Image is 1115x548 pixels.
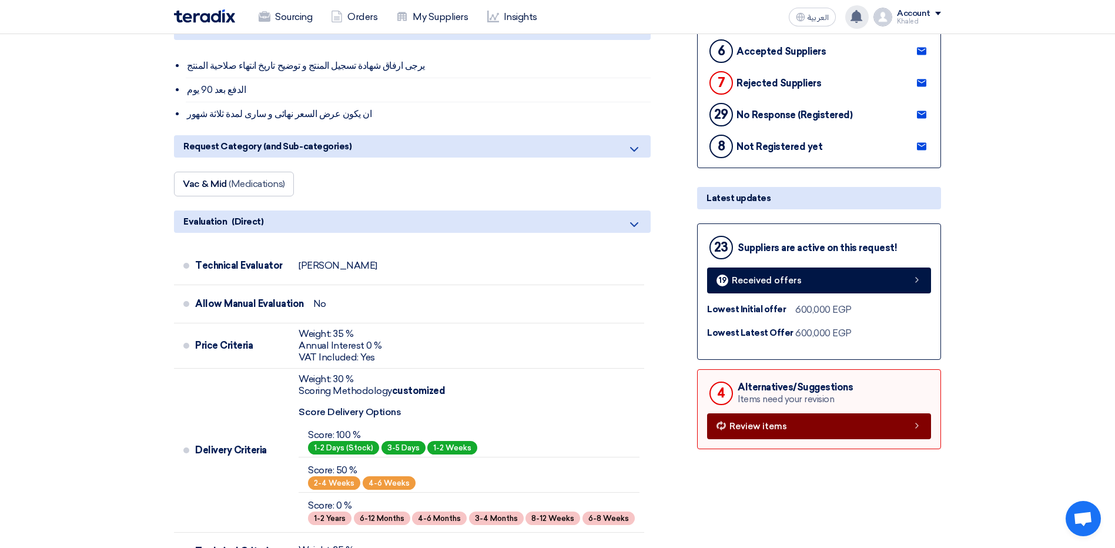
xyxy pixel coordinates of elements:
[738,382,853,393] div: Alternatives/Suggestions
[427,441,477,455] span: 1-2 Weeks
[195,252,289,280] div: Technical Evaluator
[299,260,377,272] div: [PERSON_NAME]
[729,422,787,431] span: Review items
[697,187,941,209] div: Latest updates
[308,500,635,512] div: Score: 0 %
[229,178,285,189] span: (Medications)
[363,476,416,490] span: 4-6 Weeks
[195,290,304,318] div: Allow Manual Evaluation
[808,14,829,22] span: العربية
[249,4,322,30] a: Sourcing
[873,8,892,26] img: profile_test.png
[412,512,467,525] span: 4-6 Months
[582,512,635,525] span: 6-8 Weeks
[795,303,852,317] div: 600,000 EGP
[707,413,931,439] a: Review items
[183,178,227,189] span: Vac & Mid
[736,78,821,89] div: Rejected Suppliers
[732,276,802,285] span: Received offers
[381,441,426,455] span: 3-5 Days
[736,46,826,57] div: Accepted Suppliers
[308,476,360,490] span: 2-4 Weeks
[232,215,263,228] span: (Direct)
[299,406,639,417] h6: Score Delivery Options
[707,303,795,316] div: Lowest Initial offer
[525,512,580,525] span: 8-12 Weeks
[299,352,382,363] div: VAT Included: Yes
[299,340,382,352] div: Annual Interest 0 %
[716,275,728,286] div: 19
[183,140,351,153] span: Request Category (and Sub-categories)
[308,512,351,525] span: 1-2 Years
[186,78,651,102] li: الدفع بعد 90 يوم
[795,326,852,340] div: 600,000 EGP
[186,54,651,78] li: يرجى ارفاق شهادة تسجيل المنتج و توضيح تاريخ انتهاء صلاحية المنتج
[709,103,733,126] div: 29
[313,298,326,310] div: No
[299,328,382,340] div: Weight: 35 %
[897,9,930,19] div: Account
[709,71,733,95] div: 7
[308,429,477,441] div: Score: 100 %
[195,332,289,360] div: Price Criteria
[478,4,547,30] a: Insights
[308,465,416,476] div: Score: 50 %
[736,109,852,121] div: No Response (Registered)
[709,236,733,259] div: 23
[709,382,733,405] div: 4
[183,215,227,228] span: Evaluation
[322,4,387,30] a: Orders
[392,385,445,396] b: customized
[707,268,931,293] a: 19 Received offers
[308,441,379,455] span: 1-2 Days (Stock)
[897,18,941,25] div: Khaled
[174,9,235,23] img: Teradix logo
[738,242,897,253] div: Suppliers are active on this request!
[387,4,477,30] a: My Suppliers
[736,141,822,152] div: Not Registered yet
[469,512,524,525] span: 3-4 Months
[299,373,639,385] div: Weight: 30 %
[186,102,651,126] li: ان يكون عرض السعر نهائى و سارى لمدة ثلاثة شهور
[1066,501,1101,536] a: Open chat
[299,385,639,397] div: Scoring Methodology
[354,512,410,525] span: 6-12 Months
[709,135,733,158] div: 8
[709,39,733,63] div: 6
[195,436,289,465] div: Delivery Criteria
[789,8,836,26] button: العربية
[738,393,853,406] div: Items need your revision
[707,326,795,340] div: Lowest Latest Offer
